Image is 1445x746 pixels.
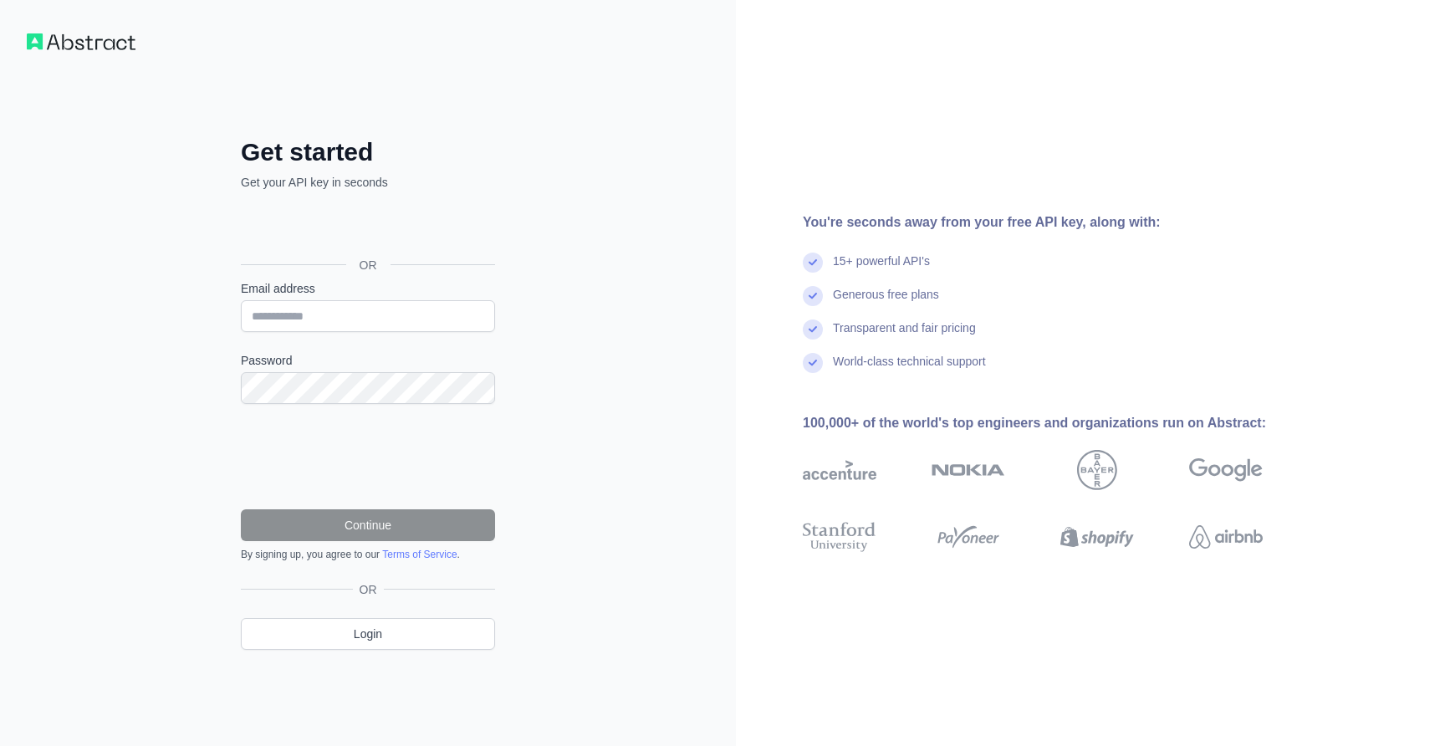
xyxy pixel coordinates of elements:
img: shopify [1060,519,1134,555]
img: bayer [1077,450,1117,490]
span: OR [353,581,384,598]
a: Terms of Service [382,549,457,560]
div: By signing up, you agree to our . [241,548,495,561]
div: World-class technical support [833,353,986,386]
img: accenture [803,450,876,490]
p: Get your API key in seconds [241,174,495,191]
div: 100,000+ of the world's top engineers and organizations run on Abstract: [803,413,1316,433]
label: Password [241,352,495,369]
img: payoneer [932,519,1005,555]
img: nokia [932,450,1005,490]
img: check mark [803,253,823,273]
img: check mark [803,286,823,306]
img: check mark [803,353,823,373]
img: airbnb [1189,519,1263,555]
h2: Get started [241,137,495,167]
span: OR [346,257,391,273]
img: stanford university [803,519,876,555]
div: Generous free plans [833,286,939,319]
label: Email address [241,280,495,297]
a: Login [241,618,495,650]
iframe: reCAPTCHA [241,424,495,489]
div: You're seconds away from your free API key, along with: [803,212,1316,232]
img: Workflow [27,33,135,50]
img: google [1189,450,1263,490]
button: Continue [241,509,495,541]
img: check mark [803,319,823,340]
div: 15+ powerful API's [833,253,930,286]
iframe: Sign in with Google Button [232,209,500,246]
div: Transparent and fair pricing [833,319,976,353]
